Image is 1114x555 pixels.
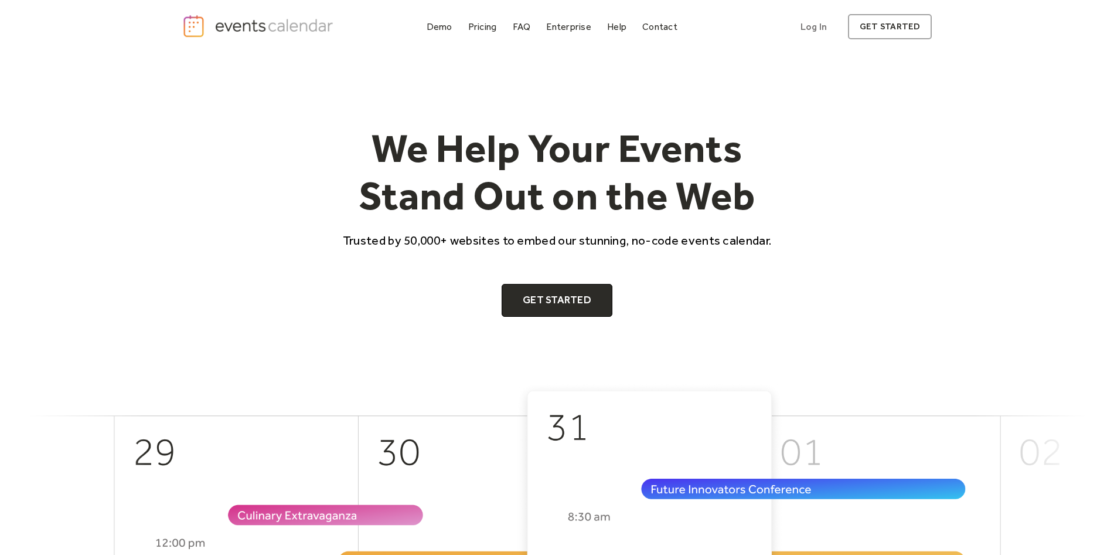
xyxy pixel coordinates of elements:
[638,19,682,35] a: Contact
[464,19,502,35] a: Pricing
[332,232,782,249] p: Trusted by 50,000+ websites to embed our stunning, no-code events calendar.
[546,23,591,30] div: Enterprise
[541,19,595,35] a: Enterprise
[422,19,457,35] a: Demo
[427,23,452,30] div: Demo
[848,14,932,39] a: get started
[642,23,677,30] div: Contact
[508,19,536,35] a: FAQ
[502,284,612,317] a: Get Started
[789,14,839,39] a: Log In
[607,23,626,30] div: Help
[513,23,531,30] div: FAQ
[602,19,631,35] a: Help
[182,14,337,38] a: home
[468,23,497,30] div: Pricing
[332,124,782,220] h1: We Help Your Events Stand Out on the Web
